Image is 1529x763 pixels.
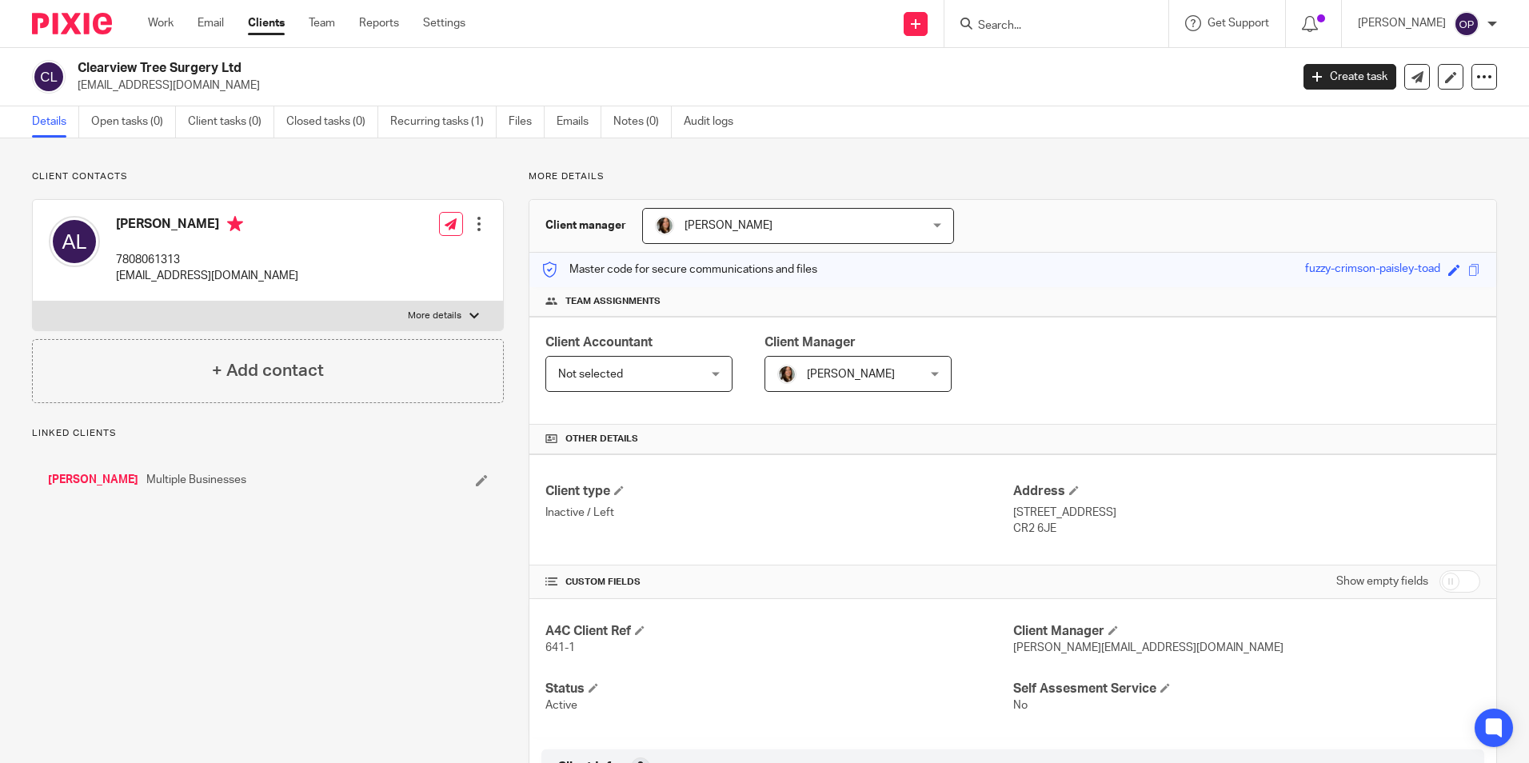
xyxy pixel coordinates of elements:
span: Client Accountant [545,336,653,349]
p: Client contacts [32,170,504,183]
a: Team [309,15,335,31]
i: Primary [227,216,243,232]
span: Other details [565,433,638,445]
a: Reports [359,15,399,31]
span: Get Support [1208,18,1269,29]
p: Inactive / Left [545,505,1012,521]
h4: Address [1013,483,1480,500]
img: svg%3E [32,60,66,94]
label: Show empty fields [1336,573,1428,589]
h4: Status [545,681,1012,697]
a: Emails [557,106,601,138]
a: Audit logs [684,106,745,138]
a: Client tasks (0) [188,106,274,138]
span: Client Manager [764,336,856,349]
img: Pixie [32,13,112,34]
img: svg%3E [49,216,100,267]
h4: [PERSON_NAME] [116,216,298,236]
input: Search [976,19,1120,34]
p: [EMAIL_ADDRESS][DOMAIN_NAME] [116,268,298,284]
p: 7808061313 [116,252,298,268]
h4: Self Assesment Service [1013,681,1480,697]
a: Create task [1303,64,1396,90]
span: [PERSON_NAME] [807,369,895,380]
a: Settings [423,15,465,31]
img: DSC_4833.jpg [655,216,674,235]
span: Multiple Businesses [146,472,246,488]
h4: CUSTOM FIELDS [545,576,1012,589]
p: Master code for secure communications and files [541,262,817,278]
p: [EMAIL_ADDRESS][DOMAIN_NAME] [78,78,1279,94]
a: Email [198,15,224,31]
img: svg%3E [1454,11,1479,37]
p: CR2 6JE [1013,521,1480,537]
h4: Client Manager [1013,623,1480,640]
a: Open tasks (0) [91,106,176,138]
h2: Clearview Tree Surgery Ltd [78,60,1039,77]
a: Files [509,106,545,138]
span: Active [545,700,577,711]
h4: Client type [545,483,1012,500]
p: [PERSON_NAME] [1358,15,1446,31]
div: fuzzy-crimson-paisley-toad [1305,261,1440,279]
p: More details [408,310,461,322]
p: [STREET_ADDRESS] [1013,505,1480,521]
h4: + Add contact [212,358,324,383]
a: Closed tasks (0) [286,106,378,138]
a: Recurring tasks (1) [390,106,497,138]
span: [PERSON_NAME][EMAIL_ADDRESS][DOMAIN_NAME] [1013,642,1283,653]
a: Work [148,15,174,31]
p: More details [529,170,1497,183]
img: DSC_4833.jpg [777,365,796,384]
h3: Client manager [545,218,626,234]
span: [PERSON_NAME] [685,220,772,231]
h4: A4C Client Ref [545,623,1012,640]
p: Linked clients [32,427,504,440]
a: Notes (0) [613,106,672,138]
a: [PERSON_NAME] [48,472,138,488]
a: Details [32,106,79,138]
span: Team assignments [565,295,661,308]
span: 641-1 [545,642,575,653]
span: No [1013,700,1028,711]
span: Not selected [558,369,623,380]
a: Clients [248,15,285,31]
